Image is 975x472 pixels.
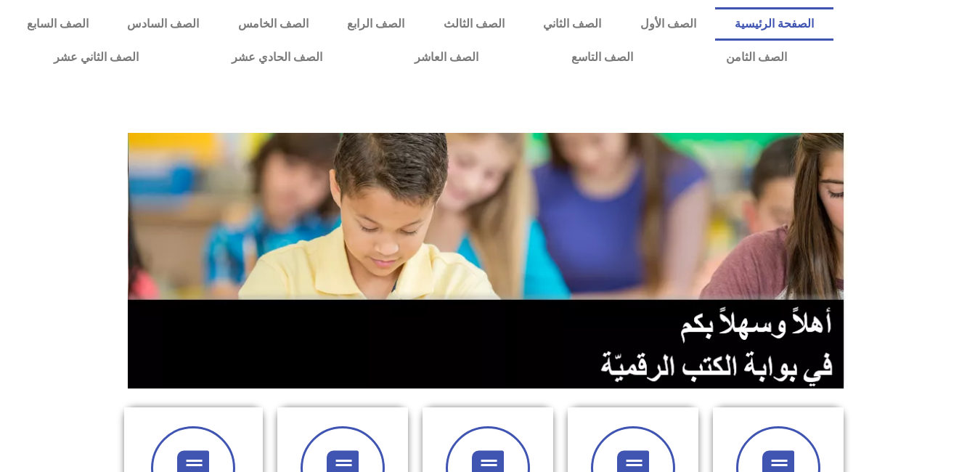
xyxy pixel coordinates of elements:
[680,41,833,74] a: الصف الثامن
[327,7,423,41] a: الصف الرابع
[368,41,525,74] a: الصف العاشر
[7,41,185,74] a: الصف الثاني عشر
[185,41,369,74] a: الصف الحادي عشر
[715,7,833,41] a: الصفحة الرئيسية
[523,7,620,41] a: الصف الثاني
[424,7,523,41] a: الصف الثالث
[219,7,327,41] a: الصف الخامس
[621,7,715,41] a: الصف الأول
[7,7,107,41] a: الصف السابع
[108,7,219,41] a: الصف السادس
[525,41,680,74] a: الصف التاسع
